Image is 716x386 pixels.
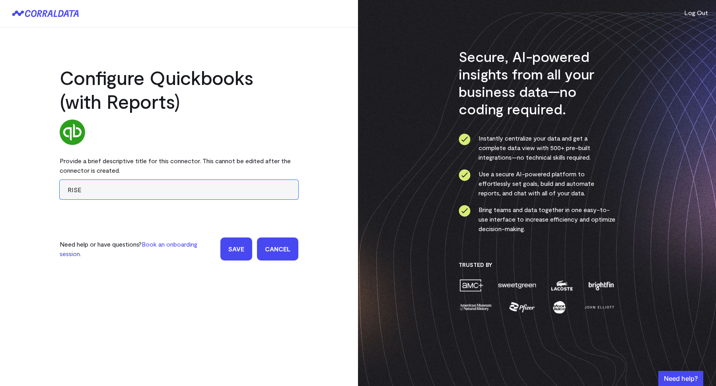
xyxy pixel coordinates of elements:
[459,169,471,181] img: ico-check-circle-4b19435c.svg
[551,300,567,314] img: moon-juice-c312e729.png
[550,278,574,292] img: lacoste-7a6b0538.png
[459,133,471,145] img: ico-check-circle-4b19435c.svg
[459,278,484,292] img: amc-0b11a8f1.png
[459,261,616,268] h3: Trusted By
[257,237,298,261] a: Cancel
[583,300,615,314] img: john-elliott-25751c40.png
[459,300,493,314] img: amnh-5afada46.png
[684,8,708,17] button: Log Out
[459,169,616,198] li: Use a secure AI-powered platform to effortlessly set goals, build and automate reports, and chat ...
[587,278,615,292] img: brightfin-a251e171.png
[459,205,616,234] li: Bring teams and data together in one easy-to-use interface to increase efficiency and optimize de...
[60,180,298,199] input: Enter title here...
[60,120,85,145] img: quickbooks-67797952.svg
[497,278,537,292] img: sweetgreen-1d1fb32c.png
[508,300,536,314] img: pfizer-e137f5fc.png
[459,205,471,217] img: ico-check-circle-4b19435c.svg
[459,48,616,118] h3: Secure, AI-powered insights from all your business data—no coding required.
[459,133,616,162] li: Instantly centralize your data and get a complete data view with 500+ pre-built integrations—no t...
[60,66,298,113] h2: Configure Quickbooks (with Reports)
[60,151,298,180] div: Provide a brief descriptive title for this connector. This cannot be edited after the connector i...
[220,237,252,261] input: Save
[60,239,216,259] p: Need help or have questions?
